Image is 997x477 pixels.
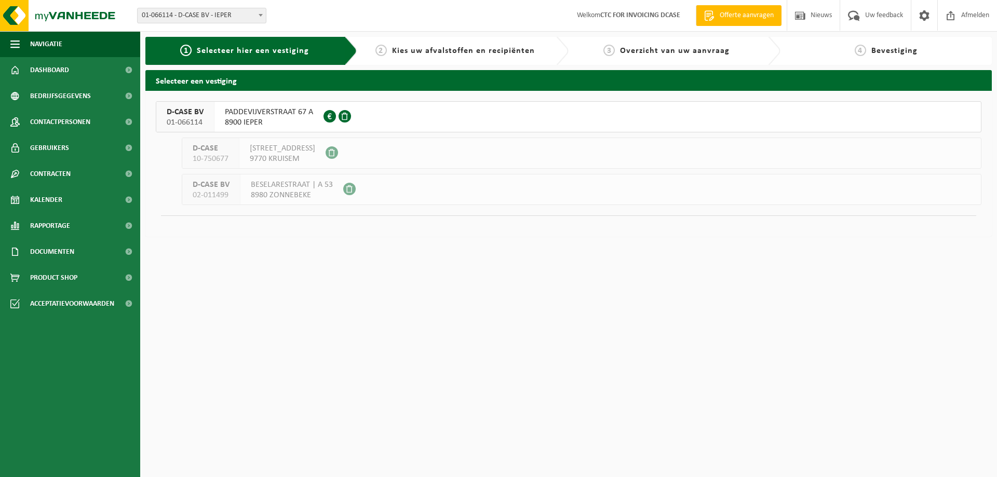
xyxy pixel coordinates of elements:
[137,8,266,23] span: 01-066114 - D-CASE BV - IEPER
[603,45,615,56] span: 3
[193,143,228,154] span: D-CASE
[30,161,71,187] span: Contracten
[138,8,266,23] span: 01-066114 - D-CASE BV - IEPER
[30,265,77,291] span: Product Shop
[30,239,74,265] span: Documenten
[250,143,315,154] span: [STREET_ADDRESS]
[30,83,91,109] span: Bedrijfsgegevens
[250,154,315,164] span: 9770 KRUISEM
[193,190,230,200] span: 02-011499
[193,154,228,164] span: 10-750677
[620,47,730,55] span: Overzicht van uw aanvraag
[225,117,313,128] span: 8900 IEPER
[696,5,782,26] a: Offerte aanvragen
[30,291,114,317] span: Acceptatievoorwaarden
[717,10,776,21] span: Offerte aanvragen
[156,101,981,132] button: D-CASE BV 01-066114 PADDEVIJVERSTRAAT 67 A8900 IEPER
[193,180,230,190] span: D-CASE BV
[180,45,192,56] span: 1
[197,47,309,55] span: Selecteer hier een vestiging
[392,47,535,55] span: Kies uw afvalstoffen en recipiënten
[30,135,69,161] span: Gebruikers
[600,11,680,19] strong: CTC FOR INVOICING DCASE
[225,107,313,117] span: PADDEVIJVERSTRAAT 67 A
[30,31,62,57] span: Navigatie
[167,107,204,117] span: D-CASE BV
[251,180,333,190] span: BESELARESTRAAT | A 53
[871,47,918,55] span: Bevestiging
[251,190,333,200] span: 8980 ZONNEBEKE
[145,70,992,90] h2: Selecteer een vestiging
[30,109,90,135] span: Contactpersonen
[30,213,70,239] span: Rapportage
[375,45,387,56] span: 2
[30,57,69,83] span: Dashboard
[167,117,204,128] span: 01-066114
[855,45,866,56] span: 4
[30,187,62,213] span: Kalender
